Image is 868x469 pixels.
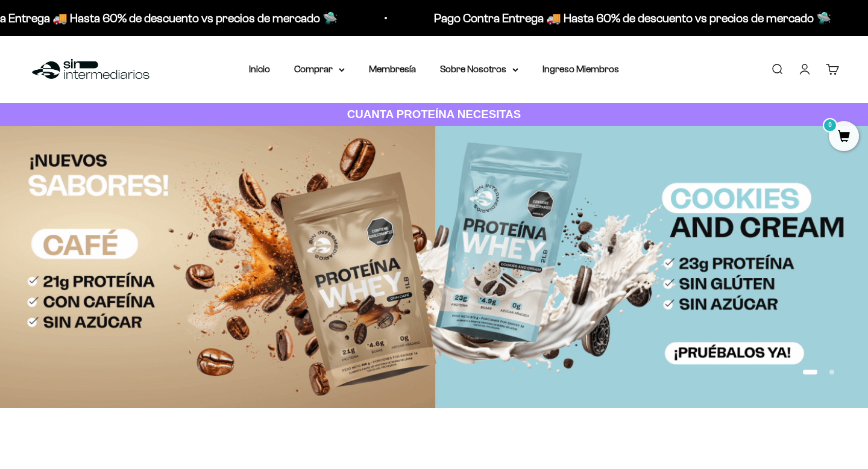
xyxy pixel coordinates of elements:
[542,64,619,74] a: Ingreso Miembros
[347,108,521,120] strong: CUANTA PROTEÍNA NECESITAS
[440,61,518,77] summary: Sobre Nosotros
[823,118,837,132] mark: 0
[249,64,270,74] a: Inicio
[829,131,859,144] a: 0
[434,8,831,28] p: Pago Contra Entrega 🚚 Hasta 60% de descuento vs precios de mercado 🛸
[369,64,416,74] a: Membresía
[294,61,345,77] summary: Comprar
